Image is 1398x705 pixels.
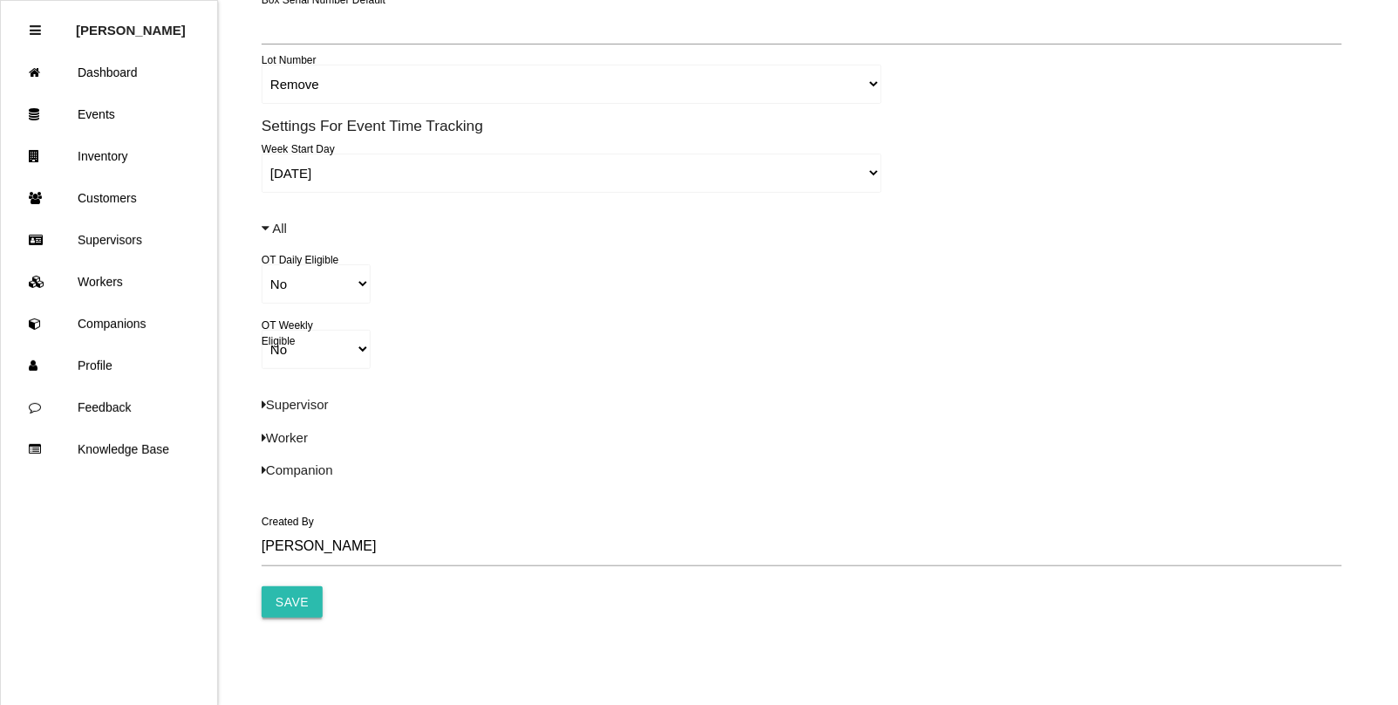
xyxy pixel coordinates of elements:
[1,219,217,261] a: Supervisors
[262,52,317,68] label: Lot Number
[262,252,338,268] label: OT Daily Eligible
[262,461,1342,481] p: Companion
[262,118,1342,134] h6: Settings For Event Time Tracking
[262,318,349,349] label: OT Weekly Eligible
[262,514,314,530] label: Created By
[76,10,186,38] p: Rosie Blandino
[262,428,1342,448] p: Worker
[262,395,1342,415] p: Supervisor
[1,303,217,345] a: Companions
[262,586,323,618] input: Save
[1,93,217,135] a: Events
[262,219,1342,239] p: All
[1,345,217,387] a: Profile
[1,428,217,470] a: Knowledge Base
[1,387,217,428] a: Feedback
[1,177,217,219] a: Customers
[1,261,217,303] a: Workers
[1,51,217,93] a: Dashboard
[1,135,217,177] a: Inventory
[262,141,335,157] label: Week Start Day
[30,10,41,51] div: Close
